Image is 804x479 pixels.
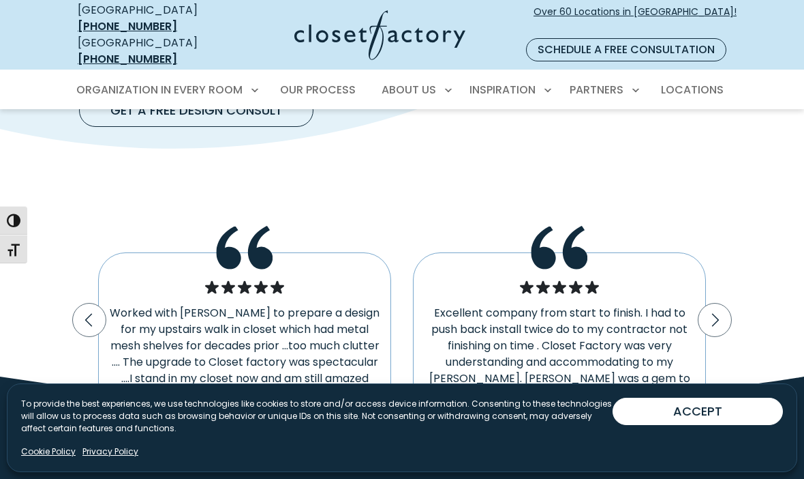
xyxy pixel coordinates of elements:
a: Schedule a Free Consultation [526,38,726,61]
span: About Us [382,82,436,98]
nav: Primary Menu [67,71,737,109]
p: Excellent company from start to finish. I had to push back install twice do to my contractor not ... [424,305,694,403]
div: [GEOGRAPHIC_DATA] [78,35,226,68]
span: Locations [661,82,724,98]
a: [PHONE_NUMBER] [78,51,177,67]
div: [GEOGRAPHIC_DATA] [78,2,226,35]
img: Closet Factory Logo [294,10,465,60]
a: Get a Free Design Consult [79,94,313,127]
button: ACCEPT [613,398,783,425]
span: Partners [570,82,623,98]
button: Next slide [685,291,744,349]
span: Inspiration [469,82,536,98]
p: Worked with [PERSON_NAME] to prepare a design for my upstairs walk in closet which had metal mesh... [110,305,380,403]
a: [PHONE_NUMBER] [78,18,177,34]
button: Previous slide [60,291,119,349]
a: Privacy Policy [82,446,138,458]
span: Over 60 Locations in [GEOGRAPHIC_DATA]! [534,5,737,33]
a: Cookie Policy [21,446,76,458]
span: Organization in Every Room [76,82,243,98]
span: Our Process [280,82,356,98]
p: To provide the best experiences, we use technologies like cookies to store and/or access device i... [21,398,613,435]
